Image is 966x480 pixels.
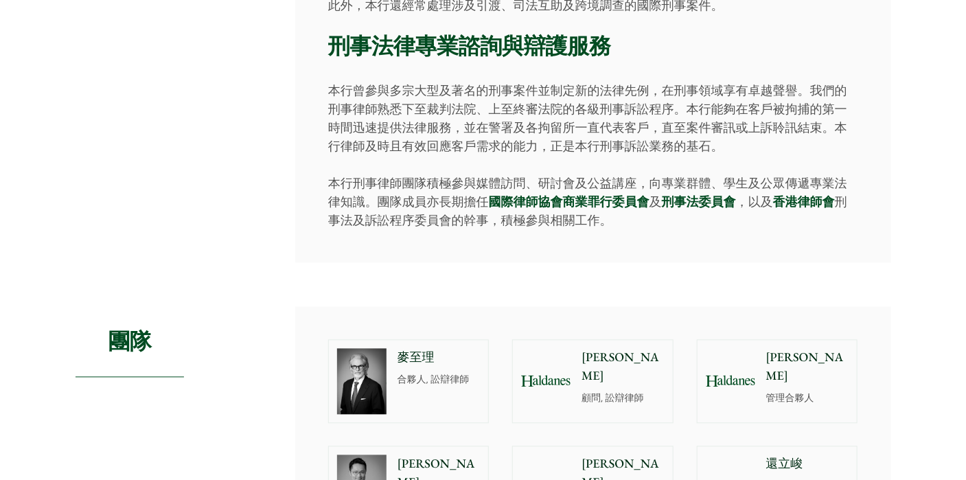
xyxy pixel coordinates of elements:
strong: 刑事法律專業諮詢與辯護服務 [328,32,611,60]
p: 本行曾參與多宗大型及著名的刑事案件並制定新的法律先例，在刑事領域享有卓越聲譽。我們的刑事律師熟悉下至裁判法院、上至終審法院的各級刑事訴訟程序。本行能夠在客戶被拘捕的第一時間迅速提供法律服務，並在... [328,82,858,156]
a: 商業罪行委員會 [563,194,649,210]
a: 麥至理 合夥人, 訟辯律師 [328,340,490,424]
p: 管理合夥人 [766,391,849,406]
p: 合夥人, 訟辯律師 [398,373,481,387]
a: [PERSON_NAME] 管理合夥人 [697,340,858,424]
h2: 團隊 [76,307,185,378]
p: 本行刑事律師團隊積極參與媒體訪問、研討會及公益講座，向專業群體、學生及公眾傳遞專業法律知識。團隊成員亦長期擔任 及 ，以及 刑事法及訴訟程序委員會的幹事，積極參與相關工作。 [328,174,858,230]
a: 刑事法委員會 [662,194,736,210]
a: [PERSON_NAME] 顧問, 訟辯律師 [512,340,674,424]
p: [PERSON_NAME] [766,349,849,386]
p: 還立峻 [766,455,849,474]
p: 麥至理 [398,349,481,367]
p: 顧問, 訟辯律師 [582,391,665,406]
a: 香港律師會 [773,194,835,210]
a: 國際律師協會 [489,194,563,210]
p: [PERSON_NAME] [582,349,665,386]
